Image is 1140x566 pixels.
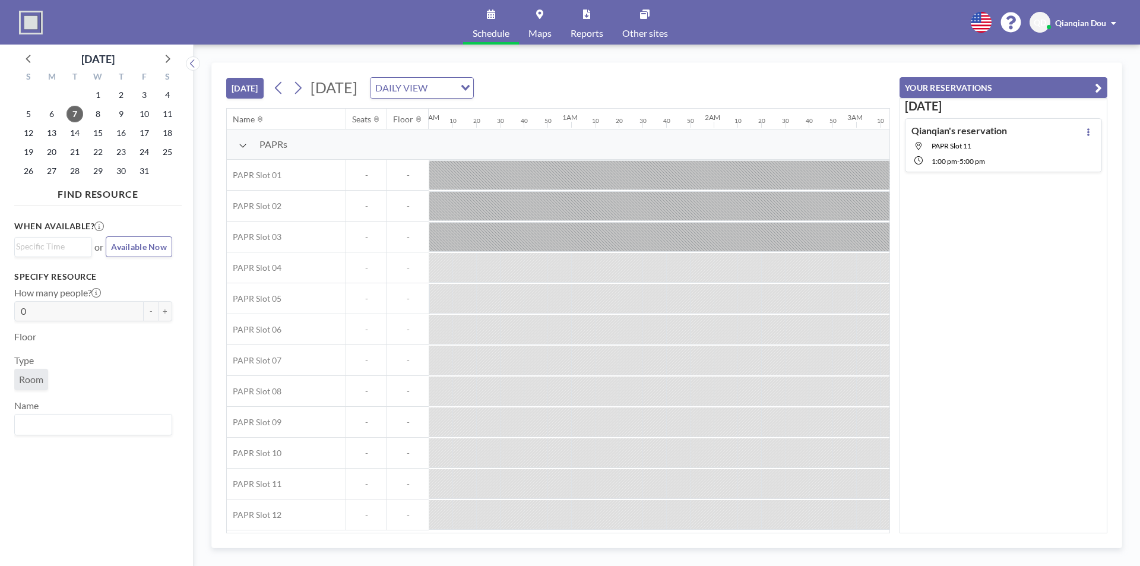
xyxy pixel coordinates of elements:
div: 10 [449,117,457,125]
input: Search for option [431,80,454,96]
span: PAPR Slot 11 [227,479,281,489]
span: Maps [528,29,552,38]
span: Sunday, October 12, 2025 [20,125,37,141]
span: Thursday, October 30, 2025 [113,163,129,179]
span: - [387,293,429,304]
button: - [144,301,158,321]
span: - [387,263,429,273]
span: - [346,232,387,242]
div: W [87,70,110,86]
span: PAPR Slot 08 [227,386,281,397]
span: Friday, October 17, 2025 [136,125,153,141]
span: - [346,201,387,211]
span: - [346,448,387,459]
span: - [387,448,429,459]
span: Available Now [111,242,167,252]
div: 10 [592,117,599,125]
div: 40 [663,117,670,125]
span: PAPR Slot 07 [227,355,281,366]
span: Monday, October 6, 2025 [43,106,60,122]
span: Sunday, October 5, 2025 [20,106,37,122]
span: Friday, October 3, 2025 [136,87,153,103]
div: 12AM [420,113,439,122]
label: Floor [14,331,36,343]
span: PAPR Slot 01 [227,170,281,181]
div: 20 [758,117,765,125]
div: 3AM [847,113,863,122]
span: Reports [571,29,603,38]
span: PAPR Slot 05 [227,293,281,304]
span: Monday, October 20, 2025 [43,144,60,160]
div: 50 [687,117,694,125]
span: PAPRs [259,138,287,150]
label: Type [14,355,34,366]
span: PAPR Slot 04 [227,263,281,273]
span: Sunday, October 26, 2025 [20,163,37,179]
span: Friday, October 24, 2025 [136,144,153,160]
span: Saturday, October 18, 2025 [159,125,176,141]
span: - [387,417,429,428]
span: PAPR Slot 11 [932,141,971,150]
div: 30 [782,117,789,125]
button: Available Now [106,236,172,257]
span: Friday, October 10, 2025 [136,106,153,122]
span: Thursday, October 9, 2025 [113,106,129,122]
div: Name [233,114,255,125]
img: organization-logo [19,11,43,34]
div: Floor [393,114,413,125]
span: Monday, October 13, 2025 [43,125,60,141]
span: - [387,324,429,335]
span: Other sites [622,29,668,38]
span: Wednesday, October 1, 2025 [90,87,106,103]
span: - [346,510,387,520]
label: How many people? [14,287,101,299]
span: Room [19,374,43,385]
span: PAPR Slot 10 [227,448,281,459]
span: PAPR Slot 03 [227,232,281,242]
span: Saturday, October 25, 2025 [159,144,176,160]
span: Thursday, October 23, 2025 [113,144,129,160]
span: - [346,355,387,366]
div: 20 [616,117,623,125]
span: Wednesday, October 8, 2025 [90,106,106,122]
div: Search for option [370,78,473,98]
span: - [346,386,387,397]
div: 40 [806,117,813,125]
div: 10 [877,117,884,125]
span: - [346,170,387,181]
span: - [387,355,429,366]
div: 10 [734,117,742,125]
span: [DATE] [311,78,357,96]
div: T [64,70,87,86]
span: Schedule [473,29,509,38]
div: 2AM [705,113,720,122]
button: [DATE] [226,78,264,99]
span: - [387,479,429,489]
button: + [158,301,172,321]
h3: Specify resource [14,271,172,282]
span: Wednesday, October 15, 2025 [90,125,106,141]
span: PAPR Slot 09 [227,417,281,428]
h4: FIND RESOURCE [14,184,182,200]
span: - [346,263,387,273]
span: DAILY VIEW [373,80,430,96]
span: Tuesday, October 7, 2025 [66,106,83,122]
h4: Qianqian's reservation [911,125,1007,137]
div: 30 [639,117,647,125]
span: PAPR Slot 12 [227,510,281,520]
div: 20 [473,117,480,125]
span: - [346,479,387,489]
span: or [94,241,103,253]
div: F [132,70,156,86]
span: Sunday, October 19, 2025 [20,144,37,160]
div: 50 [829,117,837,125]
h3: [DATE] [905,99,1102,113]
span: - [387,232,429,242]
div: S [17,70,40,86]
span: 1:00 PM [932,157,957,166]
span: Friday, October 31, 2025 [136,163,153,179]
div: Search for option [15,415,172,435]
div: Search for option [15,238,91,255]
span: - [346,324,387,335]
span: Tuesday, October 28, 2025 [66,163,83,179]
